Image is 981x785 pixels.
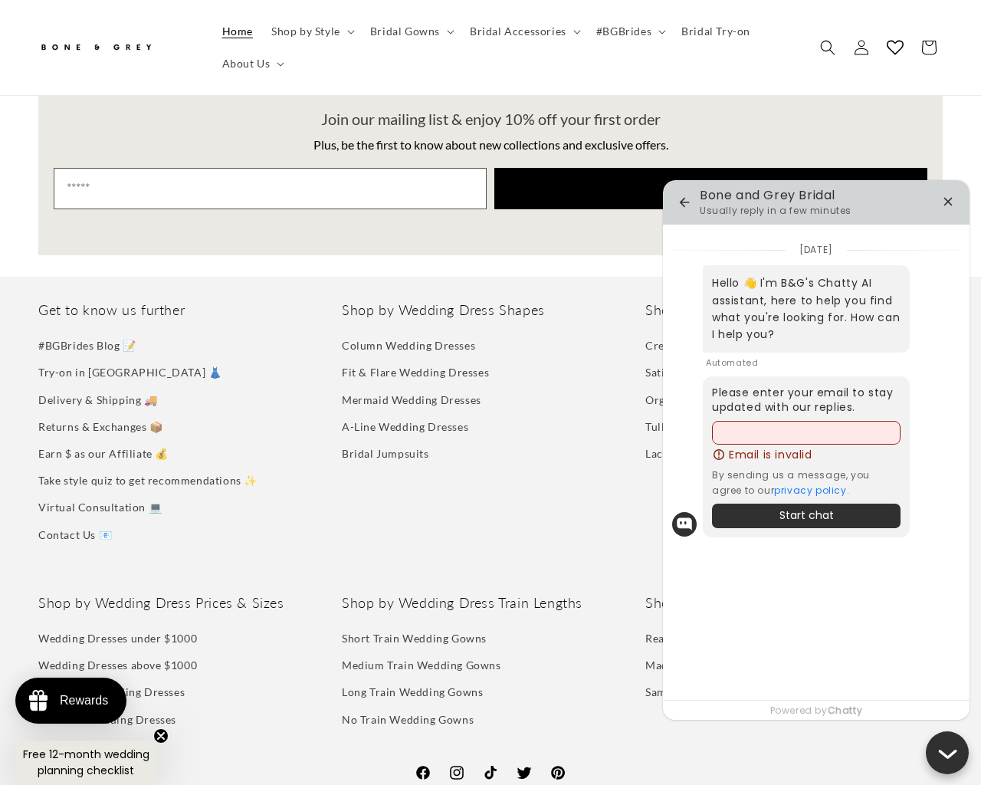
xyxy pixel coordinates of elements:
[917,297,934,320] div: Emoji
[15,741,156,785] div: Free 12-month wedding planning checklistClose teaser
[38,521,112,548] a: Contact Us 📧
[60,694,108,708] div: Rewards
[342,301,639,319] h2: Shop by Wedding Dress Shapes
[672,243,960,257] p: [DATE]
[712,386,901,414] p: Please enter your email to stay updated with our replies .
[213,15,262,48] a: Home
[700,188,933,202] h5: Bone and Grey Bridal
[774,484,846,497] a: privacy policy
[724,510,888,521] span: Start chat
[313,137,668,152] span: Plus, be the first to know about new collections and exclusive offers.
[681,25,750,38] span: Bridal Try-on
[342,678,483,705] a: Long Train Wedding Gowns
[596,25,651,38] span: #BGBrides
[222,57,271,71] span: About Us
[321,110,661,128] span: Join our mailing list & enjoy 10% off your first order
[663,700,970,720] div: Powered by
[38,386,158,413] a: Delivery & Shipping 🚚
[342,386,481,413] a: Mermaid Wedding Dresses
[645,594,943,612] h2: Shop by Wedding Dress Stock
[38,629,197,652] a: Wedding Dresses under $1000
[461,15,587,48] summary: Bridal Accessories
[370,25,440,38] span: Bridal Gowns
[587,15,672,48] summary: #BGBrides
[262,15,361,48] summary: Shop by Style
[342,652,501,678] a: Medium Train Wedding Gowns
[645,678,799,705] a: Sample Sale Wedding Dresses
[38,336,136,359] a: #BGBrides Blog 📝
[38,35,153,61] img: Bone and Grey Bridal
[645,301,943,319] h2: Shop by Wedding Dress Fabrics
[645,440,761,467] a: Lace Wedding Dresses
[645,652,817,678] a: Made-to-Order Wedding Dresses
[33,29,198,66] a: Bone and Grey Bridal
[342,440,429,467] a: Bridal Jumpsuits
[342,594,639,612] h2: Shop by Wedding Dress Train Lengths
[645,359,764,386] a: Satin Wedding Dresses
[342,359,489,386] a: Fit & Flare Wedding Dresses
[342,706,474,733] a: No Train Wedding Gowns
[38,301,336,319] h2: Get to know us further
[811,31,845,64] summary: Search
[712,504,901,528] button: Start chat
[645,386,781,413] a: Organza Wedding Dresses
[54,168,487,209] input: Email
[38,594,336,612] h2: Shop by Wedding Dress Prices & Sizes
[700,205,851,217] h5: Usually reply in a few minutes
[38,440,169,467] a: Earn $ as our Affiliate 💰
[38,652,197,678] a: Wedding Dresses above $1000
[672,15,760,48] a: Bridal Try-on
[342,413,468,440] a: A-Line Wedding Dresses
[153,728,169,744] button: Close teaser
[38,413,163,440] a: Returns & Exchanges 📦
[342,336,475,359] a: Column Wedding Dresses
[271,25,340,38] span: Shop by Style
[828,704,863,717] a: Chatty
[938,297,955,320] div: Reply to
[23,747,149,778] span: Free 12-month wedding planning checklist
[703,265,910,353] div: Hello 👋 I'm B&G's Chatty AI assistant, here to help you find what you're looking for. How can I h...
[672,356,758,369] span: Automated
[645,629,811,652] a: Ready-to-Ship Wedding Dresses
[222,25,253,38] span: Home
[38,359,221,386] a: Try-on in [GEOGRAPHIC_DATA] 👗
[361,15,461,48] summary: Bridal Gowns
[645,413,763,440] a: Tulle Wedding Dresses
[712,468,901,497] p: By sending us a message, you agree to our .
[342,629,487,652] a: Short Train Wedding Gowns
[926,731,969,774] button: Close chatbox
[729,448,812,461] p: Email is invalid
[470,25,566,38] span: Bridal Accessories
[38,467,258,494] a: Take style quiz to get recommendations ✨
[213,48,291,80] summary: About Us
[494,168,927,209] button: Subscribe
[38,494,162,521] a: Virtual Consultation 💻
[645,336,769,359] a: Crepe Wedding Dresses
